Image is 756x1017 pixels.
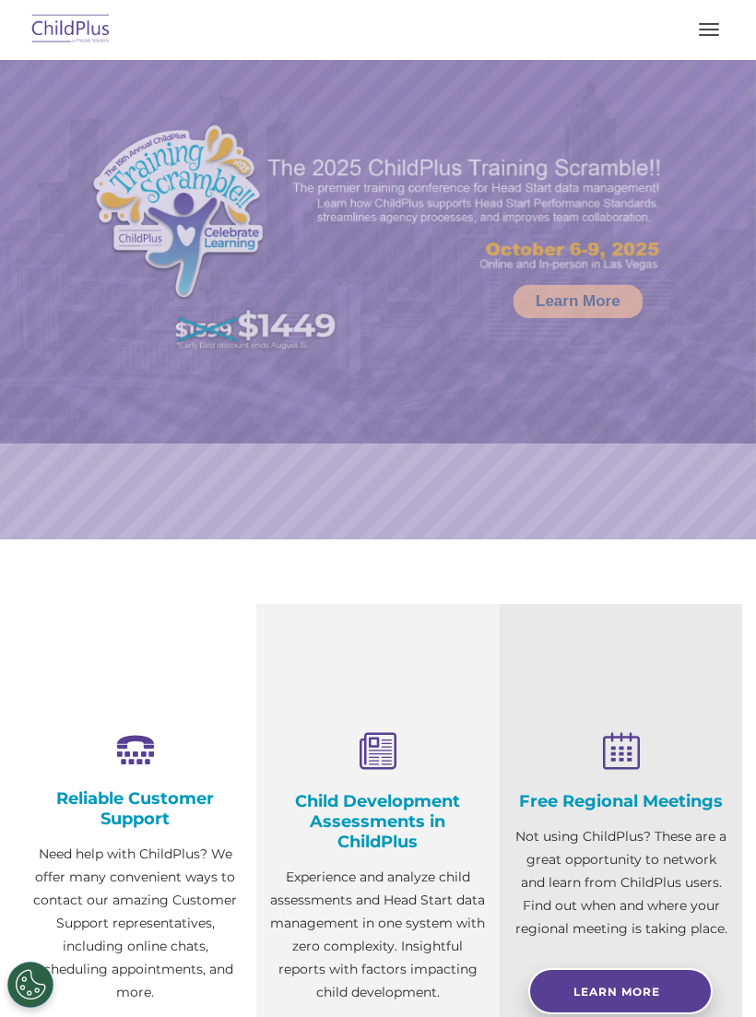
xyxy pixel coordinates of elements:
[514,285,643,318] a: Learn More
[28,8,114,52] img: ChildPlus by Procare Solutions
[528,968,713,1014] a: Learn More
[28,843,242,1004] p: Need help with ChildPlus? We offer many convenient ways to contact our amazing Customer Support r...
[28,788,242,829] h4: Reliable Customer Support
[514,791,728,811] h4: Free Regional Meetings
[270,791,485,852] h4: Child Development Assessments in ChildPlus
[7,962,53,1008] button: Cookies Settings
[514,825,728,940] p: Not using ChildPlus? These are a great opportunity to network and learn from ChildPlus users. Fin...
[573,985,660,999] span: Learn More
[270,866,485,1004] p: Experience and analyze child assessments and Head Start data management in one system with zero c...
